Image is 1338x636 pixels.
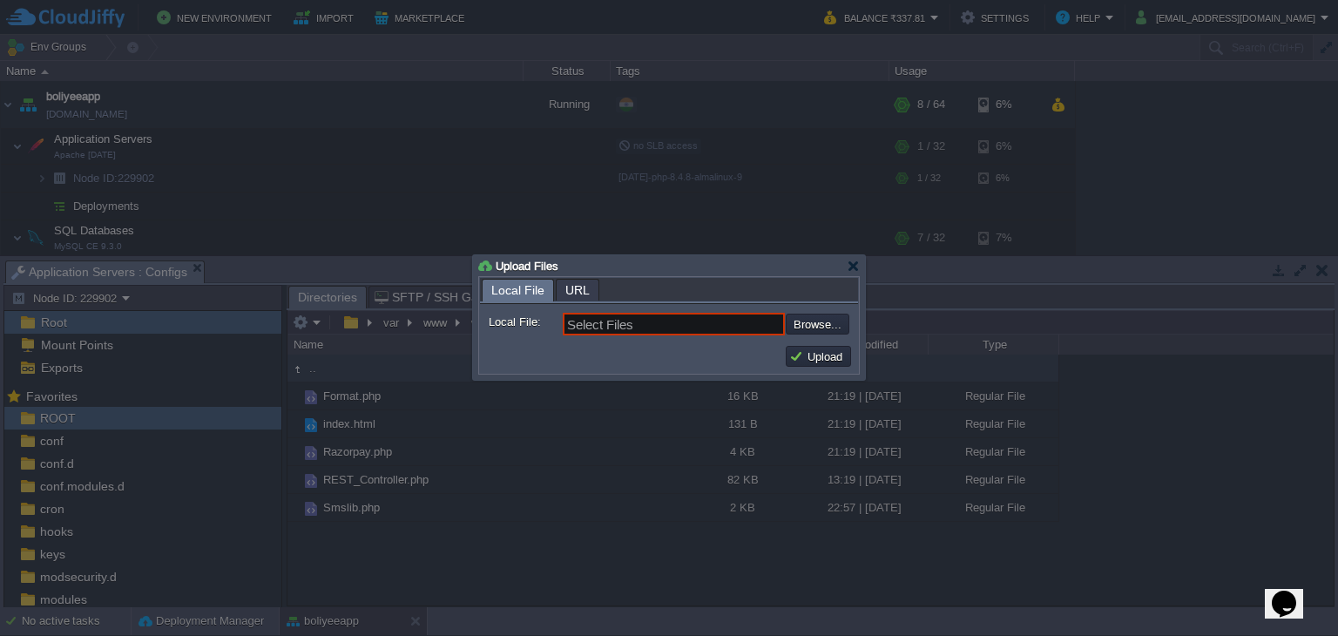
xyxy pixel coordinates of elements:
iframe: chat widget [1265,566,1321,619]
button: Upload [789,348,848,364]
span: Local File [491,280,544,301]
label: Local File: [489,313,561,331]
span: URL [565,280,590,301]
span: Upload Files [496,260,558,273]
